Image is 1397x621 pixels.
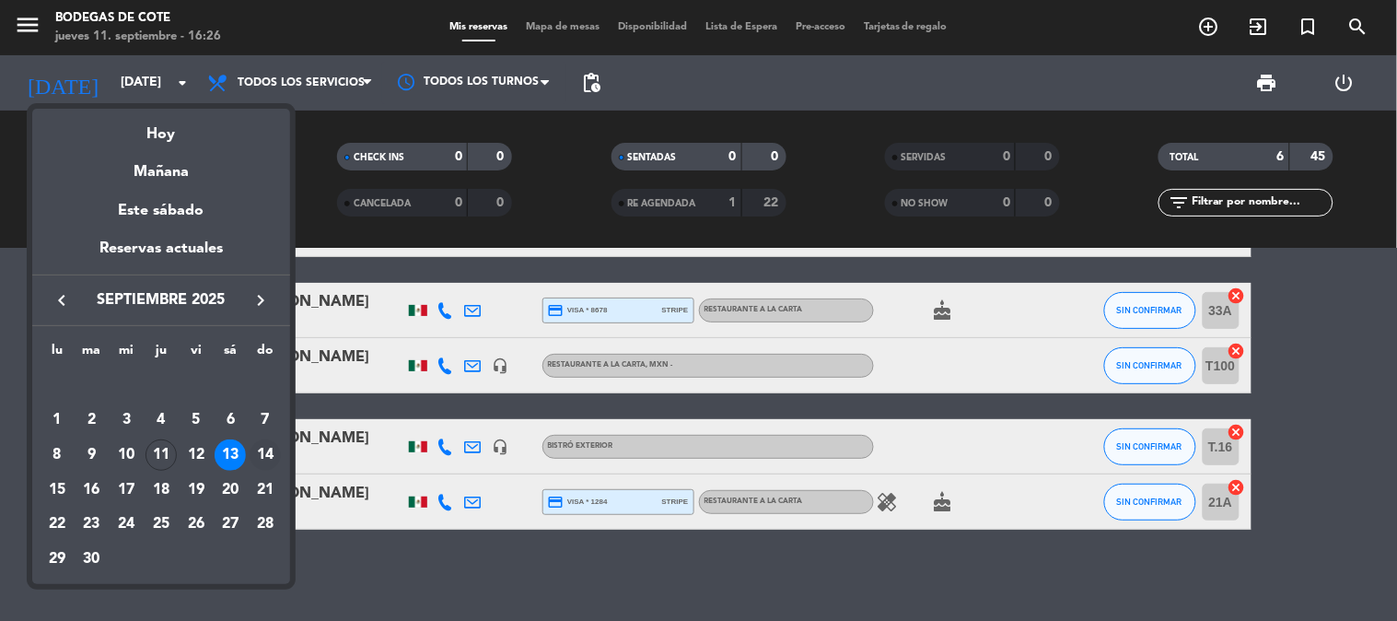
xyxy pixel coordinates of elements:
th: viernes [179,340,214,369]
th: martes [75,340,110,369]
div: Hoy [32,109,290,146]
td: 20 de septiembre de 2025 [214,473,249,508]
span: septiembre 2025 [78,288,244,312]
td: 4 de septiembre de 2025 [144,403,179,438]
td: 30 de septiembre de 2025 [75,542,110,577]
div: 21 [250,475,281,506]
div: 7 [250,404,281,436]
td: 24 de septiembre de 2025 [109,507,144,542]
td: 10 de septiembre de 2025 [109,438,144,473]
td: 3 de septiembre de 2025 [109,403,144,438]
div: 13 [215,439,246,471]
td: 29 de septiembre de 2025 [40,542,75,577]
th: miércoles [109,340,144,369]
th: domingo [248,340,283,369]
div: 29 [41,544,73,575]
div: Reservas actuales [32,237,290,275]
div: 15 [41,475,73,506]
td: 11 de septiembre de 2025 [144,438,179,473]
th: lunes [40,340,75,369]
div: 5 [180,404,212,436]
div: 8 [41,439,73,471]
i: keyboard_arrow_right [250,289,272,311]
i: keyboard_arrow_left [51,289,73,311]
div: 1 [41,404,73,436]
td: 16 de septiembre de 2025 [75,473,110,508]
div: 14 [250,439,281,471]
td: 8 de septiembre de 2025 [40,438,75,473]
td: 12 de septiembre de 2025 [179,438,214,473]
td: 17 de septiembre de 2025 [109,473,144,508]
td: 9 de septiembre de 2025 [75,438,110,473]
td: 25 de septiembre de 2025 [144,507,179,542]
td: 5 de septiembre de 2025 [179,403,214,438]
th: jueves [144,340,179,369]
div: 20 [215,475,246,506]
div: 3 [111,404,142,436]
div: 25 [146,509,177,540]
td: 14 de septiembre de 2025 [248,438,283,473]
button: keyboard_arrow_left [45,288,78,312]
td: 7 de septiembre de 2025 [248,403,283,438]
td: 6 de septiembre de 2025 [214,403,249,438]
div: 2 [76,404,108,436]
td: SEP. [40,369,283,404]
td: 15 de septiembre de 2025 [40,473,75,508]
div: Este sábado [32,185,290,237]
div: 19 [180,475,212,506]
div: 9 [76,439,108,471]
div: 30 [76,544,108,575]
div: Mañana [32,146,290,184]
td: 19 de septiembre de 2025 [179,473,214,508]
td: 22 de septiembre de 2025 [40,507,75,542]
div: 23 [76,509,108,540]
div: 10 [111,439,142,471]
div: 6 [215,404,246,436]
div: 4 [146,404,177,436]
div: 24 [111,509,142,540]
td: 1 de septiembre de 2025 [40,403,75,438]
td: 23 de septiembre de 2025 [75,507,110,542]
div: 22 [41,509,73,540]
div: 27 [215,509,246,540]
td: 26 de septiembre de 2025 [179,507,214,542]
div: 16 [76,475,108,506]
button: keyboard_arrow_right [244,288,277,312]
div: 17 [111,475,142,506]
td: 18 de septiembre de 2025 [144,473,179,508]
td: 13 de septiembre de 2025 [214,438,249,473]
div: 26 [180,509,212,540]
div: 11 [146,439,177,471]
div: 18 [146,475,177,506]
td: 28 de septiembre de 2025 [248,507,283,542]
td: 21 de septiembre de 2025 [248,473,283,508]
div: 12 [180,439,212,471]
div: 28 [250,509,281,540]
td: 2 de septiembre de 2025 [75,403,110,438]
td: 27 de septiembre de 2025 [214,507,249,542]
th: sábado [214,340,249,369]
